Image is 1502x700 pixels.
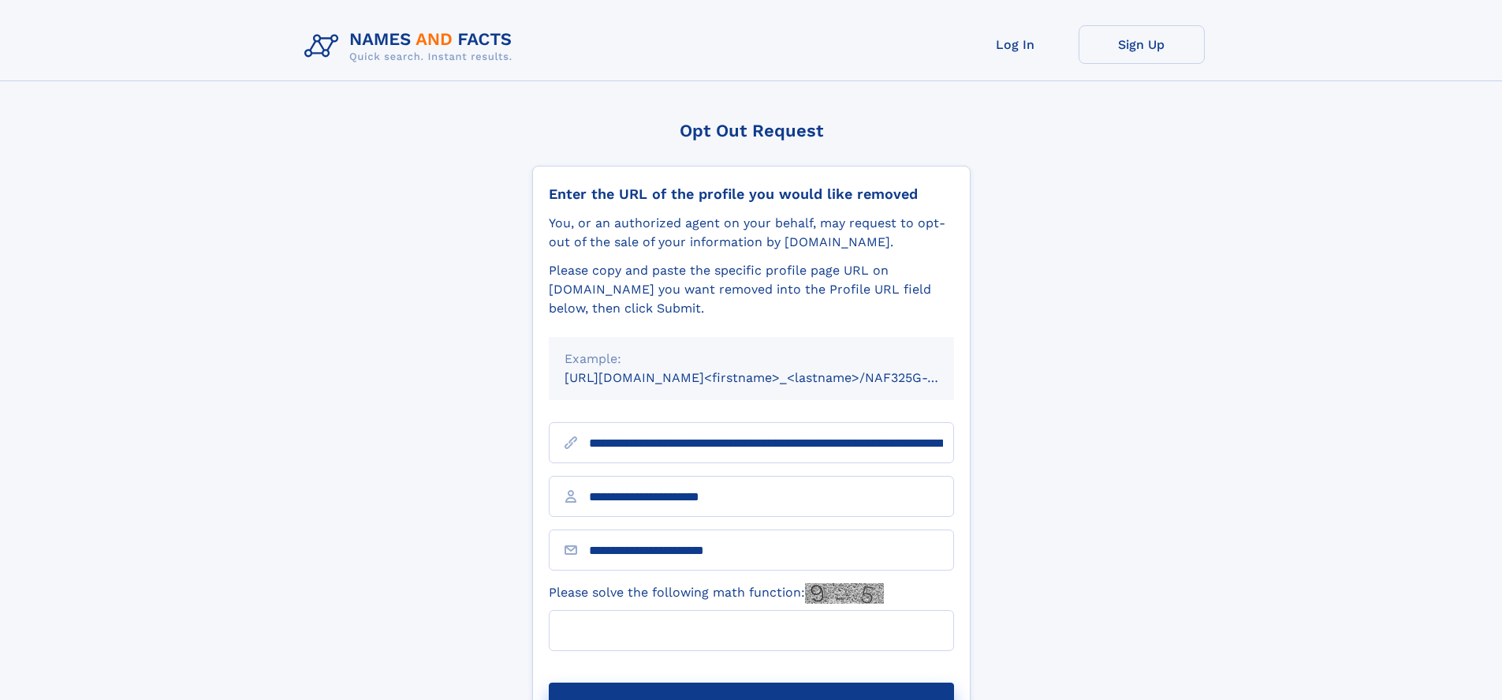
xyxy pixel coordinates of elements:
div: Example: [565,350,938,369]
small: [URL][DOMAIN_NAME]<firstname>_<lastname>/NAF325G-xxxxxxxx [565,370,984,385]
label: Please solve the following math function: [549,583,884,604]
div: Enter the URL of the profile you would like removed [549,185,954,203]
a: Sign Up [1079,25,1205,64]
img: Logo Names and Facts [298,25,525,68]
div: Please copy and paste the specific profile page URL on [DOMAIN_NAME] you want removed into the Pr... [549,261,954,318]
a: Log In [952,25,1079,64]
div: Opt Out Request [532,121,971,140]
div: You, or an authorized agent on your behalf, may request to opt-out of the sale of your informatio... [549,214,954,252]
